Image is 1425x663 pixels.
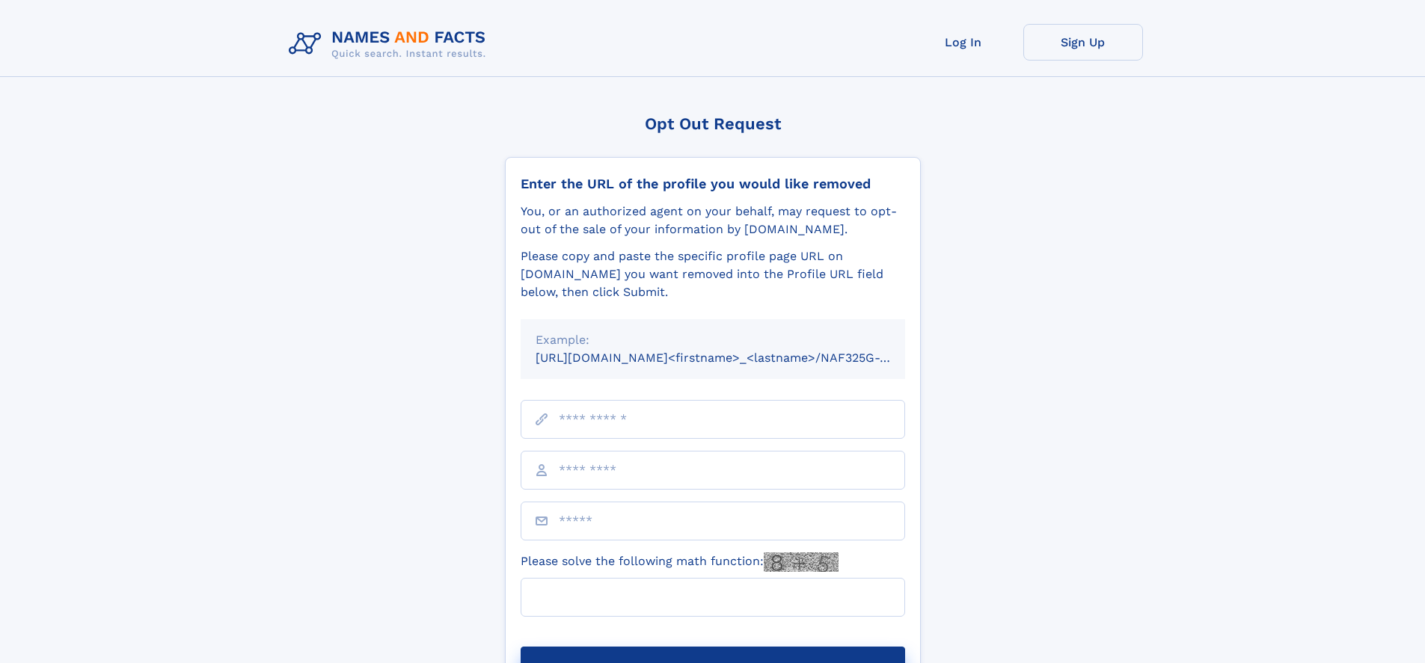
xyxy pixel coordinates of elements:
[521,203,905,238] div: You, or an authorized agent on your behalf, may request to opt-out of the sale of your informatio...
[536,351,934,365] small: [URL][DOMAIN_NAME]<firstname>_<lastname>/NAF325G-xxxxxxxx
[521,552,839,572] label: Please solve the following math function:
[521,247,905,301] div: Please copy and paste the specific profile page URL on [DOMAIN_NAME] you want removed into the Pr...
[904,24,1023,61] a: Log In
[521,176,905,192] div: Enter the URL of the profile you would like removed
[505,114,921,133] div: Opt Out Request
[283,24,498,64] img: Logo Names and Facts
[1023,24,1143,61] a: Sign Up
[536,331,890,349] div: Example:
